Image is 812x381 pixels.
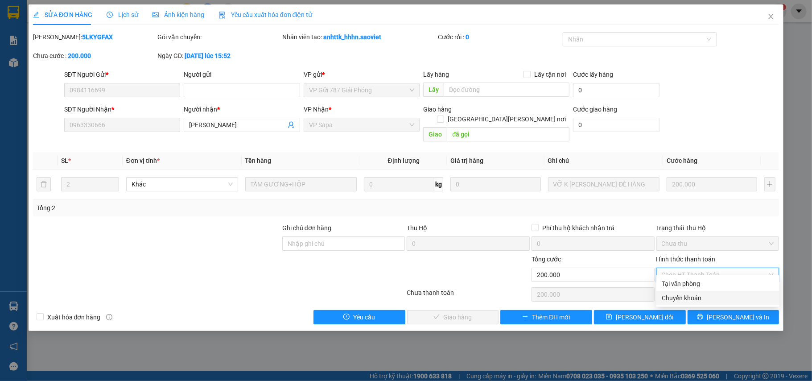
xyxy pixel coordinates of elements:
[423,106,452,113] span: Giao hàng
[438,32,561,42] div: Cước rồi :
[667,157,697,164] span: Cước hàng
[44,312,104,322] span: Xuất hóa đơn hàng
[656,256,716,263] label: Hình thức thanh toán
[707,312,769,322] span: [PERSON_NAME] và In
[500,310,592,324] button: plusThêm ĐH mới
[697,314,703,321] span: printer
[353,312,375,322] span: Yêu cầu
[764,177,776,191] button: plus
[309,83,415,97] span: VP Gửi 787 Giải Phóng
[33,51,156,61] div: Chưa cước :
[450,157,483,164] span: Giá trị hàng
[184,70,300,79] div: Người gửi
[688,310,779,324] button: printer[PERSON_NAME] và In
[282,236,405,251] input: Ghi chú đơn hàng
[33,11,92,18] span: SỬA ĐƠN HÀNG
[758,4,783,29] button: Close
[343,314,350,321] span: exclamation-circle
[616,312,673,322] span: [PERSON_NAME] đổi
[544,152,664,170] th: Ghi chú
[522,314,528,321] span: plus
[407,310,499,324] button: checkGiao hàng
[37,177,51,191] button: delete
[407,224,427,232] span: Thu Hộ
[594,310,686,324] button: save[PERSON_NAME] đổi
[245,157,272,164] span: Tên hàng
[245,177,357,191] input: VD: Bàn, Ghế
[606,314,612,321] span: save
[423,127,447,141] span: Giao
[106,314,112,320] span: info-circle
[466,33,469,41] b: 0
[304,106,329,113] span: VP Nhận
[82,33,113,41] b: 5LKYGFAX
[573,71,613,78] label: Cước lấy hàng
[444,114,569,124] span: [GEOGRAPHIC_DATA][PERSON_NAME] nơi
[33,32,156,42] div: [PERSON_NAME]:
[531,70,569,79] span: Lấy tận nơi
[434,177,443,191] span: kg
[573,106,617,113] label: Cước giao hàng
[304,70,420,79] div: VP gửi
[132,178,233,191] span: Khác
[662,293,774,303] div: Chuyển khoản
[309,118,415,132] span: VP Sapa
[423,71,449,78] span: Lấy hàng
[184,104,300,114] div: Người nhận
[662,268,774,282] span: Chọn HT Thanh Toán
[107,11,138,18] span: Lịch sử
[185,52,231,59] b: [DATE] lúc 15:52
[68,52,91,59] b: 200.000
[153,11,204,18] span: Ảnh kiện hàng
[61,157,68,164] span: SL
[667,177,757,191] input: 0
[406,288,531,303] div: Chưa thanh toán
[444,83,569,97] input: Dọc đường
[282,224,331,232] label: Ghi chú đơn hàng
[153,12,159,18] span: picture
[37,203,314,213] div: Tổng: 2
[282,32,436,42] div: Nhân viên tạo:
[313,310,405,324] button: exclamation-circleYêu cầu
[548,177,660,191] input: Ghi Chú
[323,33,381,41] b: anhttk_hhhn.saoviet
[539,223,618,233] span: Phí thu hộ khách nhận trả
[532,256,561,263] span: Tổng cước
[767,13,775,20] span: close
[64,70,181,79] div: SĐT Người Gửi
[64,104,181,114] div: SĐT Người Nhận
[573,118,659,132] input: Cước giao hàng
[157,32,280,42] div: Gói vận chuyển:
[288,121,295,128] span: user-add
[662,237,774,250] span: Chưa thu
[447,127,569,141] input: Dọc đường
[33,12,39,18] span: edit
[157,51,280,61] div: Ngày GD:
[218,12,226,19] img: icon
[388,157,420,164] span: Định lượng
[656,223,779,233] div: Trạng thái Thu Hộ
[662,279,774,289] div: Tại văn phòng
[532,312,570,322] span: Thêm ĐH mới
[218,11,313,18] span: Yêu cầu xuất hóa đơn điện tử
[450,177,540,191] input: 0
[126,157,160,164] span: Đơn vị tính
[107,12,113,18] span: clock-circle
[423,83,444,97] span: Lấy
[573,83,659,97] input: Cước lấy hàng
